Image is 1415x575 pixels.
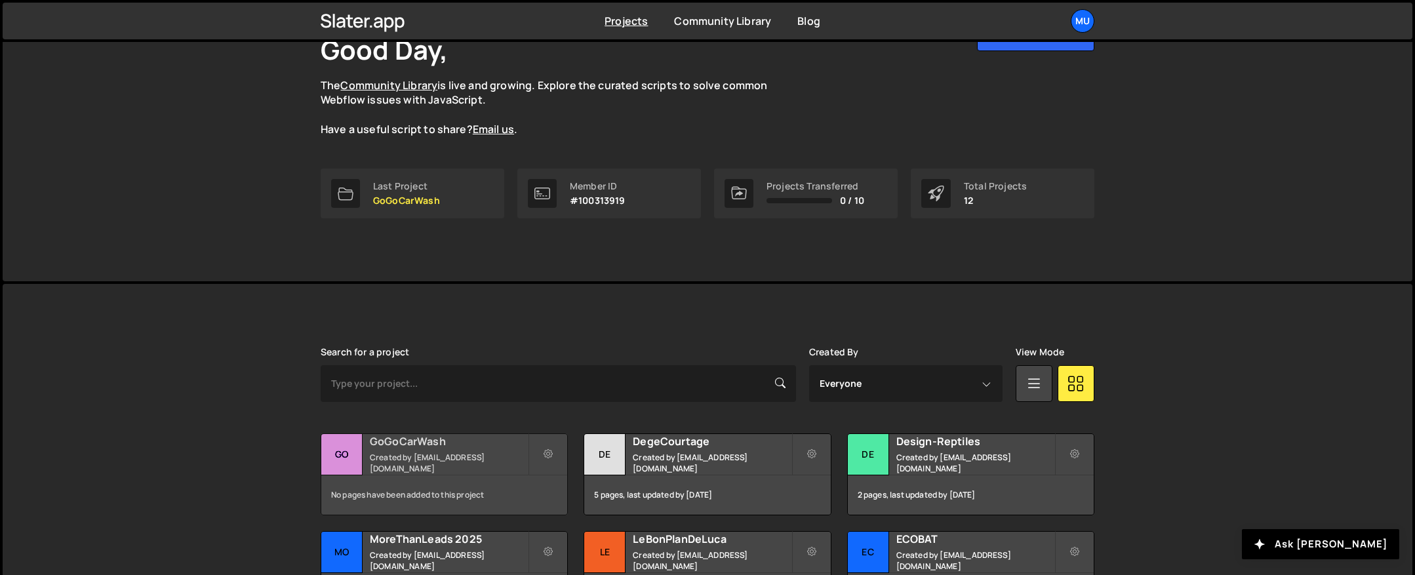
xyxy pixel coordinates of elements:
div: Le [584,532,626,573]
h1: Good Day, [321,31,448,68]
button: Ask [PERSON_NAME] [1242,529,1399,559]
label: Search for a project [321,347,409,357]
a: Community Library [340,78,437,92]
label: View Mode [1016,347,1064,357]
small: Created by [EMAIL_ADDRESS][DOMAIN_NAME] [370,452,528,474]
a: Projects [605,14,648,28]
a: Go GoGoCarWash Created by [EMAIL_ADDRESS][DOMAIN_NAME] No pages have been added to this project [321,433,568,515]
h2: ECOBAT [896,532,1054,546]
small: Created by [EMAIL_ADDRESS][DOMAIN_NAME] [633,549,791,572]
small: Created by [EMAIL_ADDRESS][DOMAIN_NAME] [633,452,791,474]
div: De [584,434,626,475]
label: Created By [809,347,859,357]
a: Community Library [674,14,771,28]
div: 5 pages, last updated by [DATE] [584,475,830,515]
span: 0 / 10 [840,195,864,206]
a: Email us [473,122,514,136]
h2: LeBonPlanDeLuca [633,532,791,546]
div: Last Project [373,181,440,191]
small: Created by [EMAIL_ADDRESS][DOMAIN_NAME] [370,549,528,572]
a: Blog [797,14,820,28]
div: Go [321,434,363,475]
h2: MoreThanLeads 2025 [370,532,528,546]
p: The is live and growing. Explore the curated scripts to solve common Webflow issues with JavaScri... [321,78,793,137]
p: #100313919 [570,195,626,206]
small: Created by [EMAIL_ADDRESS][DOMAIN_NAME] [896,549,1054,572]
a: De DegeCourtage Created by [EMAIL_ADDRESS][DOMAIN_NAME] 5 pages, last updated by [DATE] [584,433,831,515]
a: Last Project GoGoCarWash [321,169,504,218]
div: Projects Transferred [767,181,864,191]
div: 2 pages, last updated by [DATE] [848,475,1094,515]
a: De Design-Reptiles Created by [EMAIL_ADDRESS][DOMAIN_NAME] 2 pages, last updated by [DATE] [847,433,1094,515]
h2: DegeCourtage [633,434,791,448]
div: EC [848,532,889,573]
p: 12 [964,195,1027,206]
small: Created by [EMAIL_ADDRESS][DOMAIN_NAME] [896,452,1054,474]
div: Mo [321,532,363,573]
p: GoGoCarWash [373,195,440,206]
div: No pages have been added to this project [321,475,567,515]
div: Total Projects [964,181,1027,191]
input: Type your project... [321,365,796,402]
a: Mu [1071,9,1094,33]
h2: GoGoCarWash [370,434,528,448]
div: De [848,434,889,475]
div: Member ID [570,181,626,191]
h2: Design-Reptiles [896,434,1054,448]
